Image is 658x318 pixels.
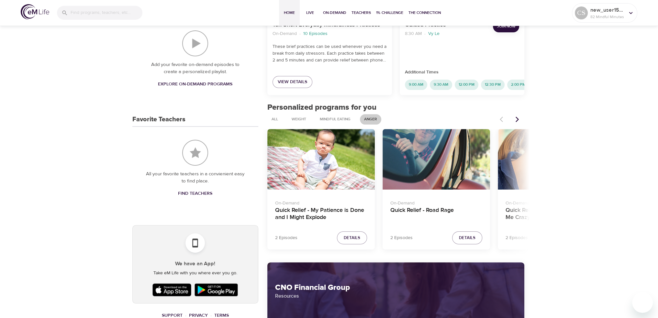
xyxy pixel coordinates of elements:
p: 8:30 AM [405,30,422,37]
p: On-Demand [506,197,597,207]
h3: Favorite Teachers [132,116,185,123]
p: Add your favorite on-demand episodes to create a personalized playlist. [145,61,245,76]
span: Details [459,234,475,242]
p: new_user1566335009 [590,6,625,14]
p: Vy Le [428,30,440,37]
h4: Quick Relief - This Person Is Driving Me Crazy [506,207,597,222]
span: Join Now [497,23,515,30]
div: Anger [360,114,381,125]
span: On-Demand [323,9,346,16]
span: Live [302,9,318,16]
a: View Details [273,76,312,88]
nav: breadcrumb [273,29,387,38]
p: 10 Episodes [303,30,328,37]
div: Mindful Eating [316,114,355,125]
button: Details [337,231,367,245]
div: All [267,114,282,125]
span: All [268,116,282,122]
p: 2 Episodes [506,235,528,241]
h5: We have an App! [138,260,253,267]
h2: Personalized programs for you [267,103,525,112]
button: Details [452,231,482,245]
span: Explore On-Demand Programs [158,80,232,88]
a: Find Teachers [175,188,215,200]
span: 9:00 AM [405,82,427,87]
p: These brief practices can be used whenever you need a break from daily stressors. Each practice t... [273,43,387,64]
p: All your favorite teachers in a convienient easy to find place. [145,170,245,185]
li: · [424,29,426,38]
button: Quick Relief - My Patience is Done and I Might Explode [267,129,375,190]
span: Weight [288,116,310,122]
span: Details [344,234,360,242]
span: Teachers [351,9,371,16]
button: Quick Relief - This Person Is Driving Me Crazy [498,129,605,190]
span: Mindful Eating [316,116,354,122]
p: 82 Mindful Minutes [590,14,625,20]
h4: Quick Relief - My Patience is Done and I Might Explode [275,207,367,222]
span: The Connection [408,9,441,16]
button: Join Now [493,20,519,32]
div: 12:00 PM [455,80,478,90]
span: 9:30 AM [430,82,452,87]
img: logo [21,4,49,19]
p: Additional Times [405,69,519,76]
div: 9:30 AM [430,80,452,90]
a: Explore On-Demand Programs [155,78,235,90]
span: 12:00 PM [455,82,478,87]
p: Take eM Life with you where ever you go. [138,270,253,277]
li: · [299,29,301,38]
p: Resources [275,292,517,300]
input: Find programs, teachers, etc... [71,6,142,20]
h4: Quick Relief - Road Rage [390,207,482,222]
p: 2 Episodes [275,235,297,241]
span: Find Teachers [178,190,212,198]
p: On-Demand [275,197,367,207]
img: Google Play Store [193,282,240,298]
button: Next items [510,112,524,126]
span: Anger [360,116,381,122]
div: 9:00 AM [405,80,427,90]
p: 2 Episodes [390,235,413,241]
img: On-Demand Playlist [182,30,208,56]
span: 2:00 PM [507,82,530,87]
span: 12:30 PM [481,82,505,87]
h2: CNO Financial Group [275,283,517,292]
p: On-Demand [390,197,482,207]
img: Apple App Store [151,282,193,298]
img: Favorite Teachers [182,140,208,166]
div: CS [575,6,588,19]
span: 1% Challenge [376,9,403,16]
button: Quick Relief - Road Rage [383,129,490,190]
div: 12:30 PM [481,80,505,90]
p: On-Demand [273,30,297,37]
span: Home [282,9,297,16]
span: View Details [278,78,307,86]
nav: breadcrumb [405,29,488,38]
div: Weight [287,114,310,125]
div: 2:00 PM [507,80,530,90]
iframe: Button to launch messaging window [632,292,653,313]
